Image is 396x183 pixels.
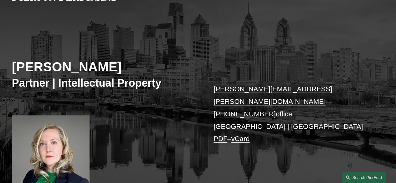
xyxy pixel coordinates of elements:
a: [PERSON_NAME][EMAIL_ADDRESS][PERSON_NAME][DOMAIN_NAME] [213,85,332,105]
a: vCard [231,135,249,143]
h2: [PERSON_NAME] [12,59,198,75]
h3: Partner | Intellectual Property [12,76,198,89]
a: PDF [213,135,227,143]
a: [PHONE_NUMBER] [213,110,276,118]
p: office [GEOGRAPHIC_DATA] | [GEOGRAPHIC_DATA] – [213,83,368,145]
a: Search this site [342,172,386,183]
